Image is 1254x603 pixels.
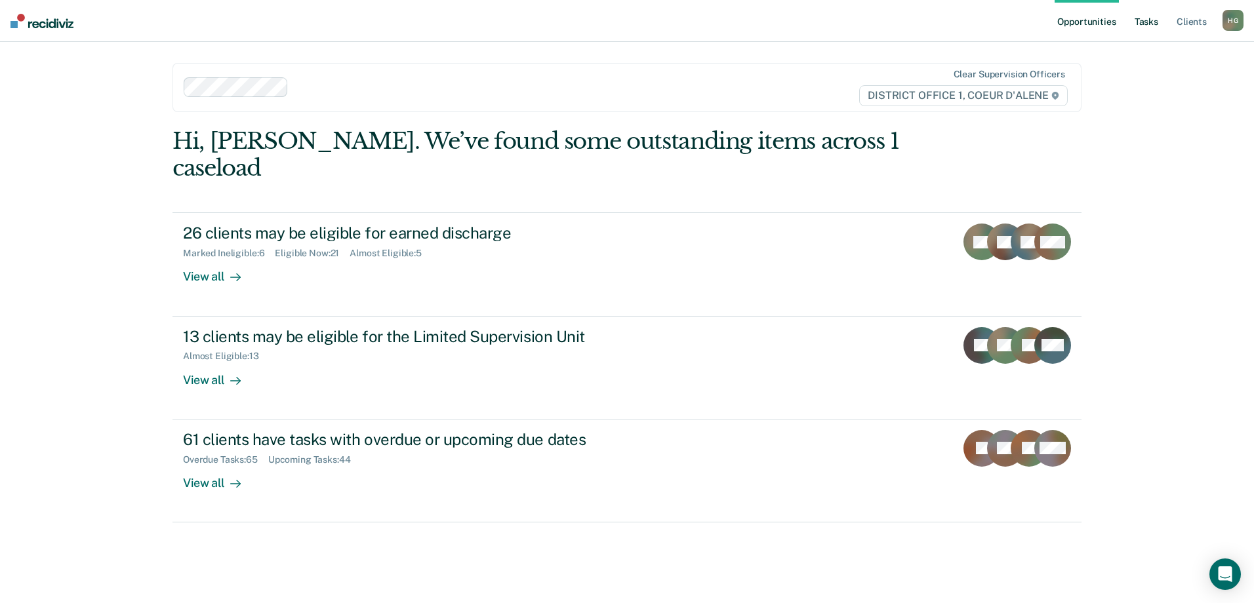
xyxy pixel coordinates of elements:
[183,224,643,243] div: 26 clients may be eligible for earned discharge
[172,128,900,182] div: Hi, [PERSON_NAME]. We’ve found some outstanding items across 1 caseload
[172,212,1082,316] a: 26 clients may be eligible for earned dischargeMarked Ineligible:6Eligible Now:21Almost Eligible:...
[350,248,432,259] div: Almost Eligible : 5
[859,85,1068,106] span: DISTRICT OFFICE 1, COEUR D'ALENE
[172,419,1082,522] a: 61 clients have tasks with overdue or upcoming due datesOverdue Tasks:65Upcoming Tasks:44View all
[1209,558,1241,590] div: Open Intercom Messenger
[183,465,256,490] div: View all
[954,69,1065,80] div: Clear supervision officers
[183,259,256,284] div: View all
[183,362,256,387] div: View all
[1223,10,1244,31] div: H G
[183,351,270,362] div: Almost Eligible : 13
[268,454,361,465] div: Upcoming Tasks : 44
[183,327,643,346] div: 13 clients may be eligible for the Limited Supervision Unit
[183,430,643,449] div: 61 clients have tasks with overdue or upcoming due dates
[183,248,275,259] div: Marked Ineligible : 6
[172,317,1082,419] a: 13 clients may be eligible for the Limited Supervision UnitAlmost Eligible:13View all
[1223,10,1244,31] button: HG
[183,454,268,465] div: Overdue Tasks : 65
[10,14,73,28] img: Recidiviz
[275,248,350,259] div: Eligible Now : 21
